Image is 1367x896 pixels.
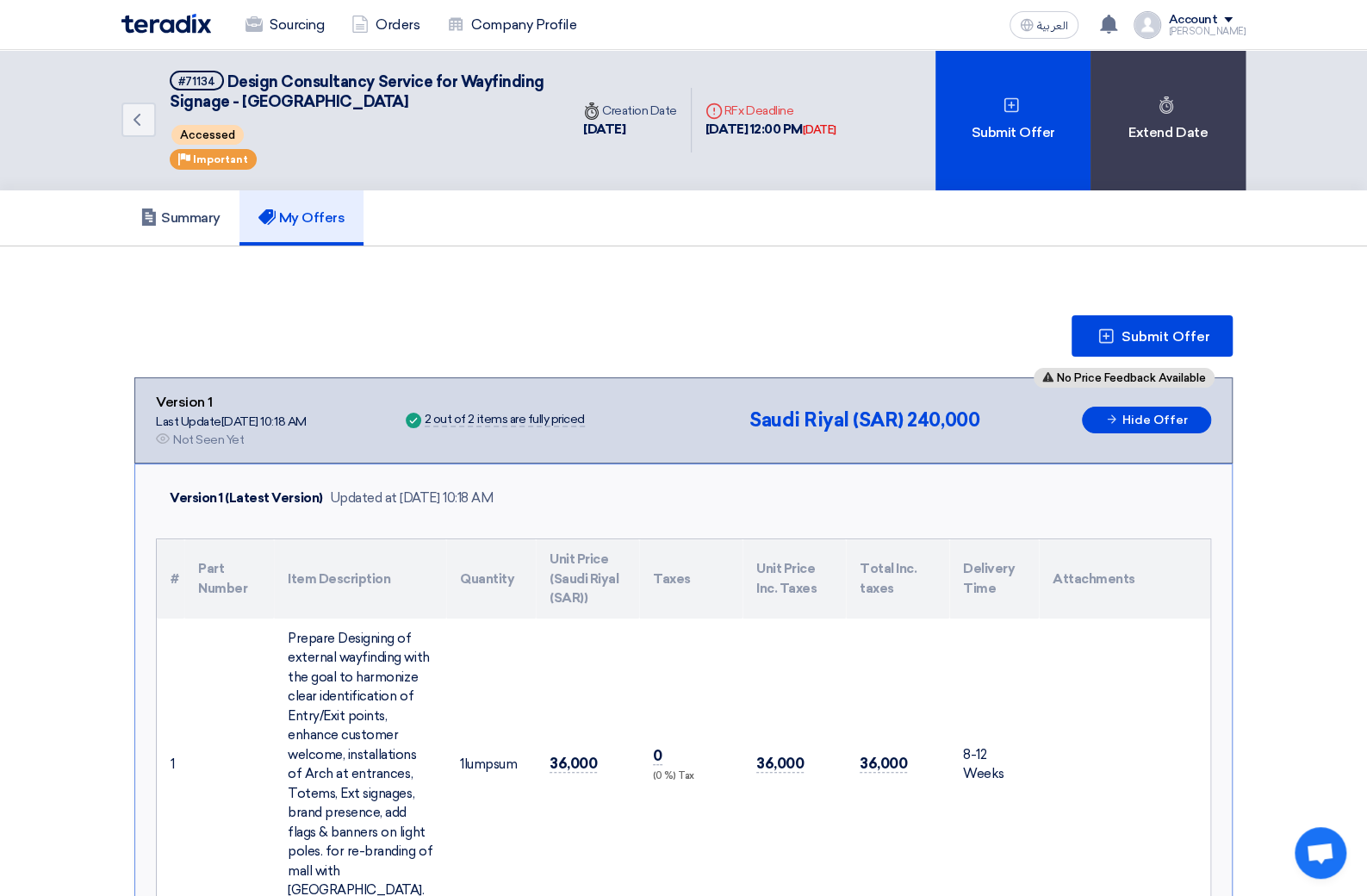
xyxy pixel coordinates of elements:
[705,102,836,120] div: RFx Deadline
[1010,11,1078,39] button: العربية
[121,14,211,34] img: Teradix logo
[157,539,184,619] th: #
[1090,50,1246,190] div: Extend Date
[860,755,907,773] span: 36,000
[170,488,323,508] div: Version 1 (Latest Version)
[639,539,743,619] th: Taxes
[433,6,590,44] a: Company Profile
[173,431,244,449] div: Not Seen Yet
[1039,539,1210,619] th: Attachments
[193,153,248,165] span: Important
[156,413,307,431] div: Last Update [DATE] 10:18 AM
[425,414,585,427] div: 2 out of 2 items are fully priced
[1168,27,1246,36] div: [PERSON_NAME]
[239,190,364,246] a: My Offers
[653,769,729,784] div: (0 %) Tax
[184,539,274,619] th: Part Number
[446,539,536,619] th: Quantity
[1295,827,1346,879] a: Open chat
[653,747,662,765] span: 0
[140,209,221,227] h5: Summary
[935,50,1090,190] div: Submit Offer
[846,539,949,619] th: Total Inc. taxes
[178,76,215,87] div: #71134
[121,190,239,246] a: Summary
[1072,315,1233,357] button: Submit Offer
[743,539,846,619] th: Unit Price Inc. Taxes
[232,6,338,44] a: Sourcing
[274,539,446,619] th: Item Description
[705,120,836,140] div: [DATE] 12:00 PM
[171,125,244,145] span: Accessed
[583,120,677,140] div: [DATE]
[550,755,597,773] span: 36,000
[907,408,979,432] span: 240,000
[1134,11,1161,39] img: profile_test.png
[1168,13,1217,28] div: Account
[460,756,464,772] span: 1
[749,408,904,432] span: Saudi Riyal (SAR)
[338,6,433,44] a: Orders
[170,71,549,113] h5: Design Consultancy Service for Wayfinding Signage - Nakheel Mall Dammam
[330,488,494,508] div: Updated at [DATE] 10:18 AM
[1122,330,1210,344] span: Submit Offer
[756,755,804,773] span: 36,000
[1082,407,1211,433] button: Hide Offer
[803,121,836,139] div: [DATE]
[170,72,544,111] span: Design Consultancy Service for Wayfinding Signage - [GEOGRAPHIC_DATA]
[949,539,1039,619] th: Delivery Time
[258,209,345,227] h5: My Offers
[1057,372,1206,383] span: No Price Feedback Available
[1037,20,1068,32] span: العربية
[156,392,307,413] div: Version 1
[583,102,677,120] div: Creation Date
[536,539,639,619] th: Unit Price (Saudi Riyal (SAR))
